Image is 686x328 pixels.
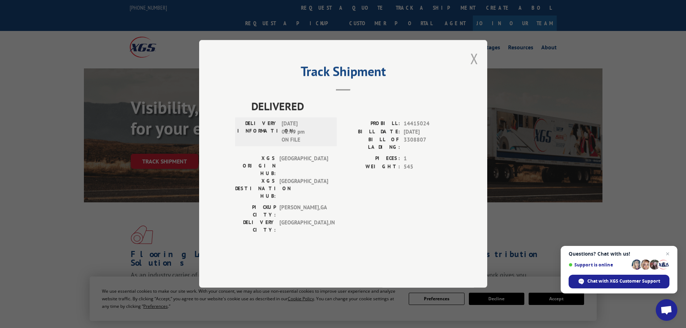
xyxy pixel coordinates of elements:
[251,98,451,114] span: DELIVERED
[237,120,278,144] label: DELIVERY INFORMATION:
[569,262,629,268] span: Support is online
[470,49,478,68] button: Close modal
[235,204,276,219] label: PICKUP CITY:
[235,66,451,80] h2: Track Shipment
[656,299,677,321] div: Open chat
[343,155,400,163] label: PIECES:
[404,163,451,171] span: 545
[343,120,400,128] label: PROBILL:
[343,163,400,171] label: WEIGHT:
[404,155,451,163] span: 1
[404,136,451,151] span: 3308807
[343,128,400,136] label: BILL DATE:
[279,178,328,200] span: [GEOGRAPHIC_DATA]
[663,250,672,258] span: Close chat
[282,120,330,144] span: [DATE] 01:49 pm ON FILE
[235,219,276,234] label: DELIVERY CITY:
[587,278,660,284] span: Chat with XGS Customer Support
[404,128,451,136] span: [DATE]
[569,275,669,288] div: Chat with XGS Customer Support
[279,204,328,219] span: [PERSON_NAME] , GA
[279,155,328,178] span: [GEOGRAPHIC_DATA]
[279,219,328,234] span: [GEOGRAPHIC_DATA] , IN
[569,251,669,257] span: Questions? Chat with us!
[235,155,276,178] label: XGS ORIGIN HUB:
[404,120,451,128] span: 14415024
[343,136,400,151] label: BILL OF LADING:
[235,178,276,200] label: XGS DESTINATION HUB:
